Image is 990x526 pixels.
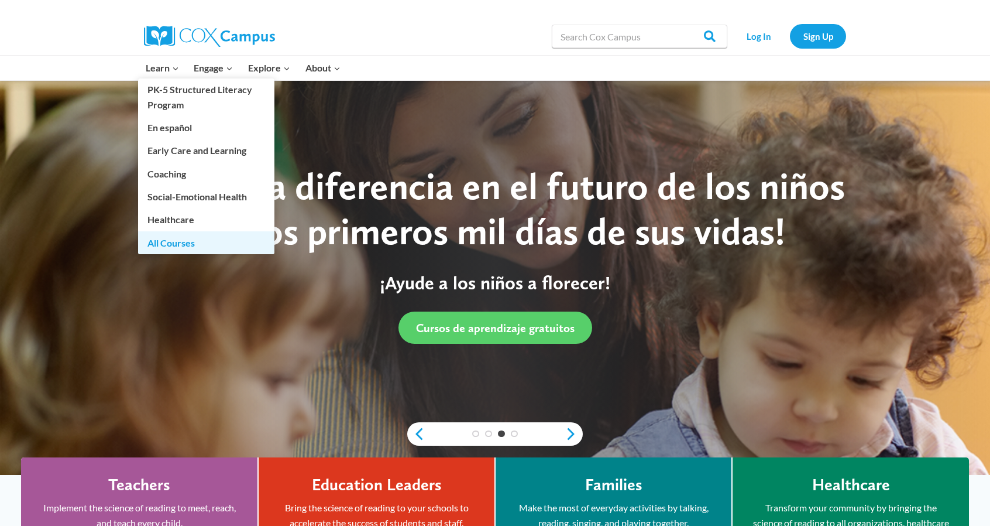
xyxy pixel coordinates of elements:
[565,427,583,441] a: next
[733,24,784,48] a: Log In
[552,25,727,48] input: Search Cox Campus
[790,24,846,48] a: Sign Up
[129,272,861,294] p: ¡Ayude a los niños a florecer!
[472,431,479,438] a: 1
[398,312,592,344] a: Cursos de aprendizaje gratuitos
[138,162,274,185] a: Coaching
[129,164,861,254] div: ¡Haz una diferencia en el futuro de los niños en los primeros mil días de sus vidas!
[733,24,846,48] nav: Secondary Navigation
[312,475,442,495] h4: Education Leaders
[407,422,583,446] div: content slider buttons
[585,475,642,495] h4: Families
[485,431,492,438] a: 2
[144,26,275,47] img: Cox Campus
[138,117,274,139] a: En español
[138,186,274,208] a: Social-Emotional Health
[511,431,518,438] a: 4
[498,431,505,438] a: 3
[187,56,241,80] button: Child menu of Engage
[812,475,890,495] h4: Healthcare
[138,231,274,254] a: All Courses
[138,139,274,162] a: Early Care and Learning
[298,56,348,80] button: Child menu of About
[407,427,425,441] a: previous
[138,209,274,231] a: Healthcare
[416,321,575,335] span: Cursos de aprendizaje gratuitos
[138,56,348,80] nav: Primary Navigation
[108,475,170,495] h4: Teachers
[240,56,298,80] button: Child menu of Explore
[138,78,274,116] a: PK-5 Structured Literacy Program
[138,56,187,80] button: Child menu of Learn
